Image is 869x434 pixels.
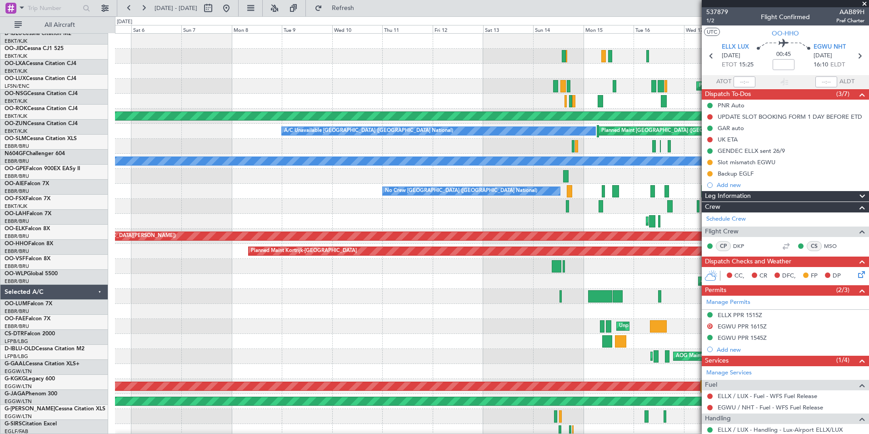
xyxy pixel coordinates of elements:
a: EBKT/KJK [5,113,27,120]
div: Planned Maint [GEOGRAPHIC_DATA] ([GEOGRAPHIC_DATA]) [601,124,744,138]
a: LFPB/LBG [5,353,28,360]
span: G-GAAL [5,361,25,367]
a: OO-LAHFalcon 7X [5,211,51,217]
div: Sat 13 [483,25,534,33]
a: EGWU / NHT - Fuel - WFS Fuel Release [718,404,823,411]
a: OO-LUMFalcon 7X [5,301,52,307]
span: Flight Crew [705,227,739,237]
span: OO-HHO [772,29,799,38]
span: D-IBLU [5,31,22,36]
input: Trip Number [28,1,80,15]
span: [DATE] [722,51,740,61]
div: CP [716,241,731,251]
span: [DATE] - [DATE] [155,4,197,12]
a: D-IBLUCessna Citation M2 [5,31,71,36]
div: ELLX PPR 1515Z [718,311,762,319]
a: EGGW/LTN [5,383,32,390]
span: ETOT [722,61,737,70]
a: Manage Permits [706,298,750,307]
div: UPDATE SLOT BOOKING FORM 1 DAY BEFORE ETD [718,113,862,121]
span: Dispatch Checks and Weather [705,257,791,267]
div: No Crew [GEOGRAPHIC_DATA] ([GEOGRAPHIC_DATA] National) [385,184,537,198]
a: EGGW/LTN [5,398,32,405]
div: Planned Maint [GEOGRAPHIC_DATA] ([GEOGRAPHIC_DATA]) [699,79,842,93]
a: EBBR/BRU [5,188,29,195]
span: G-[PERSON_NAME] [5,406,55,412]
a: G-JAGAPhenom 300 [5,391,57,397]
span: Leg Information [705,191,751,202]
span: Refresh [324,5,362,11]
a: EBBR/BRU [5,263,29,270]
a: EBBR/BRU [5,143,29,150]
span: OO-NSG [5,91,27,96]
span: Fuel [705,380,717,390]
span: G-SIRS [5,421,22,427]
span: 00:45 [776,50,791,59]
a: OO-GPEFalcon 900EX EASy II [5,166,80,172]
span: ELDT [830,61,845,70]
a: OO-WLPGlobal 5500 [5,271,58,277]
span: OO-ROK [5,106,27,111]
div: Flight Confirmed [761,12,810,22]
span: 15:25 [739,61,754,70]
span: EGWU NHT [814,43,846,52]
span: OO-LXA [5,61,26,66]
button: Refresh [310,1,365,15]
span: Permits [705,285,726,296]
span: OO-FSX [5,196,25,202]
span: OO-VSF [5,256,25,262]
a: EBKT/KJK [5,53,27,60]
a: EGGW/LTN [5,368,32,375]
span: CS-DTR [5,331,24,337]
a: DKP [733,242,754,250]
a: G-GAALCessna Citation XLS+ [5,361,80,367]
span: OO-LUM [5,301,27,307]
a: OO-LUXCessna Citation CJ4 [5,76,76,81]
span: ALDT [839,77,854,86]
a: Manage Services [706,368,752,378]
span: OO-JID [5,46,24,51]
div: A/C Unavailable [GEOGRAPHIC_DATA] ([GEOGRAPHIC_DATA] National) [284,124,453,138]
a: EBBR/BRU [5,233,29,240]
span: AAB89H [836,7,864,17]
div: Unplanned Maint [GEOGRAPHIC_DATA] ([GEOGRAPHIC_DATA] National) [619,319,790,333]
div: Slot mismatch EGWU [718,158,775,166]
span: OO-FAE [5,316,25,322]
a: EBBR/BRU [5,323,29,330]
span: OO-SLM [5,136,26,141]
a: OO-FAEFalcon 7X [5,316,50,322]
a: OO-NSGCessna Citation CJ4 [5,91,78,96]
span: (1/4) [836,355,849,365]
a: D-IBLU-OLDCessna Citation M2 [5,346,85,352]
a: EBBR/BRU [5,158,29,165]
a: LFPB/LBG [5,338,28,345]
a: EBBR/BRU [5,278,29,285]
a: OO-ZUNCessna Citation CJ4 [5,121,78,126]
div: Tue 9 [282,25,332,33]
a: OO-SLMCessna Citation XLS [5,136,77,141]
span: G-JAGA [5,391,25,397]
div: AOG Maint Sofia [676,349,715,363]
a: EBKT/KJK [5,68,27,75]
a: N604GFChallenger 604 [5,151,65,156]
span: OO-WLP [5,271,27,277]
a: OO-ELKFalcon 8X [5,226,50,232]
div: Add new [717,346,864,353]
a: OO-HHOFalcon 8X [5,241,53,247]
a: EBKT/KJK [5,128,27,135]
span: FP [811,272,818,281]
div: UK ETA [718,136,738,143]
a: OO-ROKCessna Citation CJ4 [5,106,78,111]
div: GAR auto [718,124,744,132]
span: OO-GPE [5,166,26,172]
a: EBKT/KJK [5,203,27,210]
span: 537879 [706,7,728,17]
span: CC, [734,272,744,281]
a: EBKT/KJK [5,38,27,45]
span: OO-LAH [5,211,26,217]
div: [DATE] [117,18,132,26]
span: OO-HHO [5,241,28,247]
span: OO-AIE [5,181,24,187]
span: (2/3) [836,285,849,295]
span: DFC, [782,272,796,281]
